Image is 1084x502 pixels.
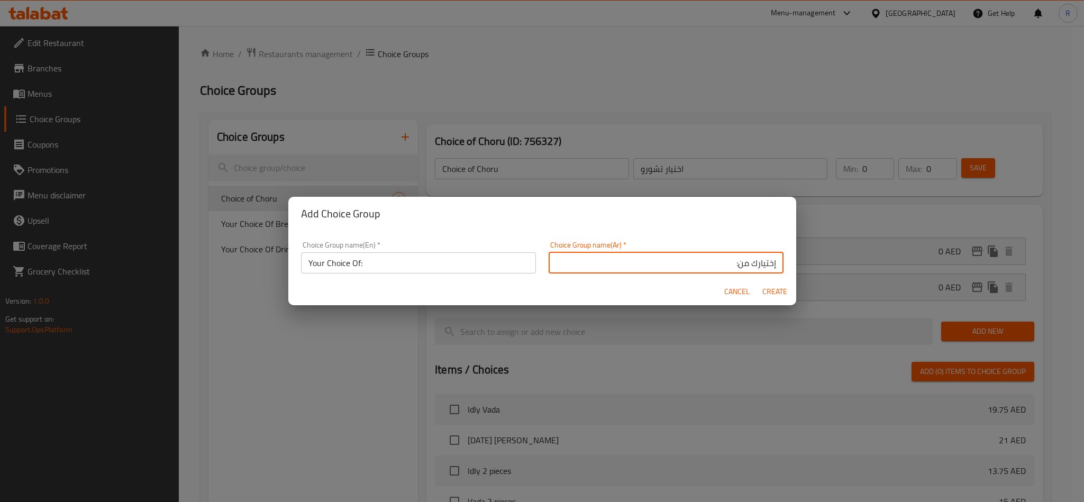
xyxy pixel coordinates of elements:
span: Create [762,285,788,298]
button: Cancel [720,282,754,302]
input: Please enter Choice Group name(en) [301,252,536,273]
input: Please enter Choice Group name(ar) [549,252,784,273]
button: Create [758,282,792,302]
span: Cancel [724,285,750,298]
h2: Add Choice Group [301,205,784,222]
